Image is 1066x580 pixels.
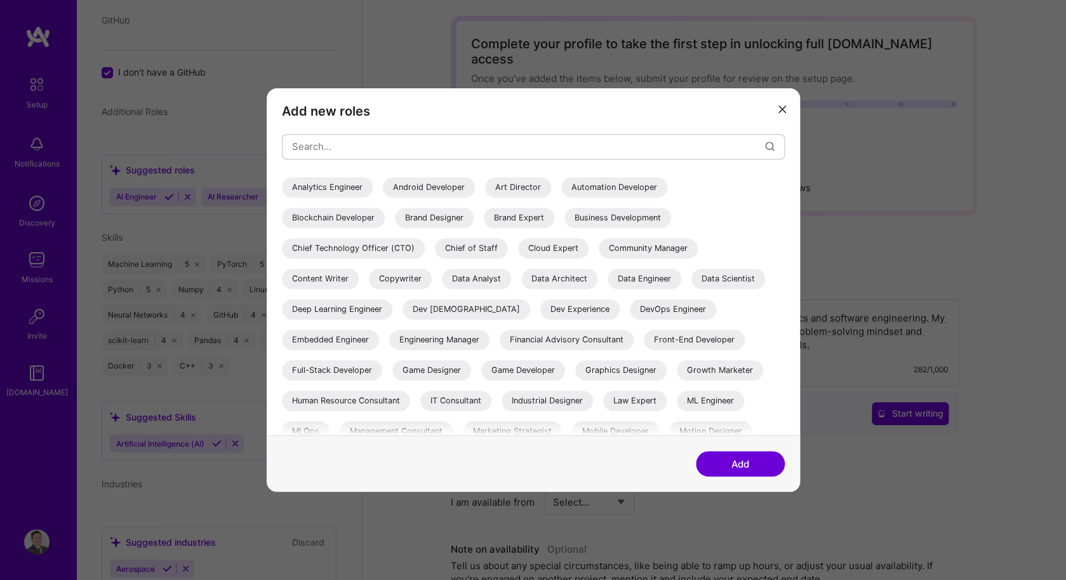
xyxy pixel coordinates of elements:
[392,360,471,381] div: Game Designer
[282,421,330,442] div: MLOps
[282,269,359,289] div: Content Writer
[340,421,453,442] div: Management Consultant
[435,238,508,259] div: Chief of Staff
[282,104,785,119] h3: Add new roles
[369,269,432,289] div: Copywriter
[564,208,671,228] div: Business Development
[677,391,744,411] div: ML Engineer
[485,177,551,198] div: Art Director
[389,330,490,350] div: Engineering Manager
[442,269,511,289] div: Data Analyst
[630,299,716,320] div: DevOps Engineer
[395,208,474,228] div: Brand Designer
[500,330,634,350] div: Financial Advisory Consultant
[521,269,597,289] div: Data Architect
[282,299,392,320] div: Deep Learning Engineer
[575,360,667,381] div: Graphics Designer
[644,330,745,350] div: Front-End Developer
[696,451,785,476] button: Add
[282,208,385,228] div: Blockchain Developer
[677,360,763,381] div: Growth Marketer
[518,238,589,259] div: Cloud Expert
[463,421,562,442] div: Marketing Strategist
[540,299,620,320] div: Dev Experience
[282,330,379,350] div: Embedded Engineer
[691,269,765,289] div: Data Scientist
[383,177,475,198] div: Android Developer
[765,142,775,151] i: icon Search
[572,421,659,442] div: Mobile Developer
[403,299,530,320] div: Dev [DEMOGRAPHIC_DATA]
[608,269,681,289] div: Data Engineer
[481,360,565,381] div: Game Developer
[599,238,698,259] div: Community Manager
[282,391,410,411] div: Human Resource Consultant
[267,88,800,492] div: modal
[778,105,786,113] i: icon Close
[669,421,752,442] div: Motion Designer
[484,208,554,228] div: Brand Expert
[502,391,593,411] div: Industrial Designer
[603,391,667,411] div: Law Expert
[420,391,491,411] div: IT Consultant
[292,130,765,163] input: Search...
[282,360,382,381] div: Full-Stack Developer
[282,238,425,259] div: Chief Technology Officer (CTO)
[561,177,667,198] div: Automation Developer
[282,177,373,198] div: Analytics Engineer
